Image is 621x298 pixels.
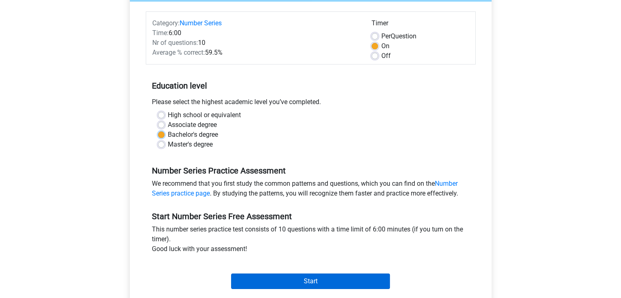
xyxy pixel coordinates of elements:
[146,48,365,58] div: 59.5%
[152,39,198,47] span: Nr of questions:
[152,78,470,94] h5: Education level
[381,31,416,41] label: Question
[152,29,169,37] span: Time:
[152,19,180,27] span: Category:
[146,28,365,38] div: 6:00
[146,97,476,110] div: Please select the highest academic level you’ve completed.
[372,18,469,31] div: Timer
[152,166,470,176] h5: Number Series Practice Assessment
[168,120,217,130] label: Associate degree
[152,211,470,221] h5: Start Number Series Free Assessment
[146,225,476,257] div: This number series practice test consists of 10 questions with a time limit of 6:00 minutes (if y...
[168,110,241,120] label: High school or equivalent
[168,140,213,149] label: Master's degree
[381,32,391,40] span: Per
[152,180,458,197] a: Number Series practice page
[231,274,390,289] input: Start
[180,19,222,27] a: Number Series
[146,179,476,202] div: We recommend that you first study the common patterns and questions, which you can find on the . ...
[146,38,365,48] div: 10
[381,41,390,51] label: On
[381,51,391,61] label: Off
[152,49,205,56] span: Average % correct:
[168,130,218,140] label: Bachelor's degree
